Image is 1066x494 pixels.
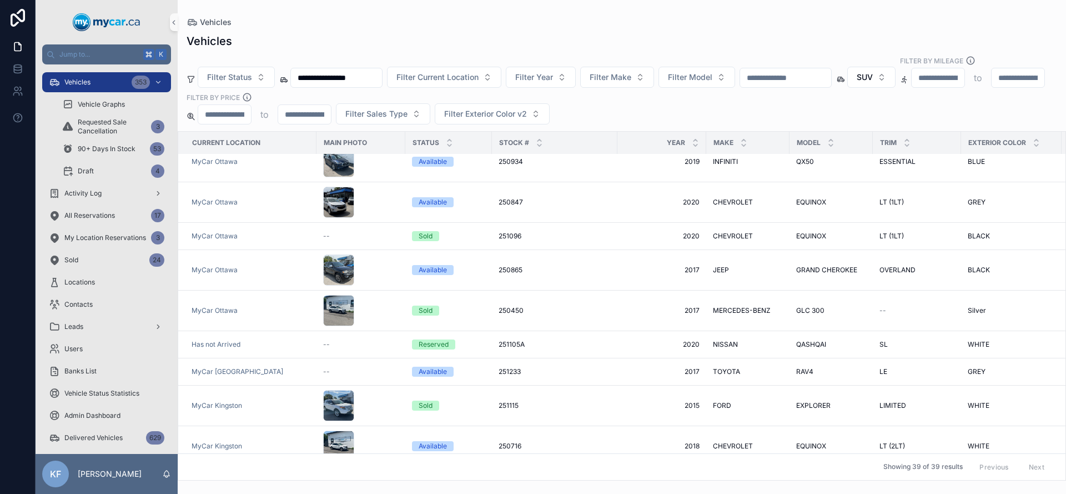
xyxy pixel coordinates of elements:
[968,367,985,376] span: GREY
[796,266,866,275] a: GRAND CHEROKEE
[499,367,611,376] a: 251233
[200,17,232,28] span: Vehicles
[624,340,700,349] a: 2020
[73,13,140,31] img: App logo
[387,67,501,88] button: Select Button
[879,306,886,315] span: --
[624,401,700,410] span: 2015
[796,157,866,166] a: QX50
[968,157,1055,166] a: BLUE
[624,367,700,376] span: 2017
[36,64,178,454] div: scrollable content
[64,233,146,242] span: My Location Reservations
[192,442,242,451] a: MyCar Kingston
[150,142,164,156] div: 53
[64,278,95,287] span: Locations
[42,339,171,359] a: Users
[968,232,990,241] span: BLACK
[187,33,232,49] h1: Vehicles
[146,431,164,445] div: 629
[192,198,310,207] a: MyCar Ottawa
[42,383,171,403] a: Vehicle Status Statistics
[796,340,826,349] span: QASHQAI
[192,401,242,410] span: MyCar Kingston
[796,232,866,241] a: EQUINOX
[42,44,171,64] button: Jump to...K
[624,198,700,207] span: 2020
[499,266,611,275] a: 250865
[668,72,712,83] span: Filter Model
[713,266,783,275] a: JEEP
[797,138,821,147] span: Model
[198,67,275,88] button: Select Button
[499,232,521,241] span: 251096
[968,232,1055,241] a: BLACK
[412,231,485,241] a: Sold
[192,198,238,207] a: MyCar Ottawa
[207,72,252,83] span: Filter Status
[624,157,700,166] span: 2019
[64,211,115,220] span: All Reservations
[624,442,700,451] a: 2018
[42,206,171,226] a: All Reservations17
[419,340,449,350] div: Reserved
[78,468,142,480] p: [PERSON_NAME]
[419,231,433,241] div: Sold
[879,401,906,410] span: LIMITED
[968,306,1055,315] a: Silver
[42,406,171,426] a: Admin Dashboard
[499,266,522,275] span: 250865
[580,67,654,88] button: Select Button
[968,340,1055,349] a: WHITE
[78,167,94,176] span: Draft
[796,157,814,166] span: QX50
[419,367,447,377] div: Available
[56,139,171,159] a: 90+ Days In Stock53
[412,441,485,451] a: Available
[192,232,238,241] a: MyCar Ottawa
[336,103,430,124] button: Select Button
[968,266,990,275] span: BLACK
[64,189,102,198] span: Activity Log
[713,401,783,410] a: FORD
[499,401,519,410] span: 251115
[64,367,97,376] span: Banks List
[968,367,1055,376] a: GREY
[879,157,916,166] span: ESSENTIAL
[667,138,685,147] span: Year
[713,340,783,349] a: NISSAN
[64,389,139,398] span: Vehicle Status Statistics
[879,340,888,349] span: SL
[624,266,700,275] span: 2017
[968,198,985,207] span: GREY
[192,157,238,166] a: MyCar Ottawa
[42,228,171,248] a: My Location Reservations3
[796,442,866,451] a: EQUINOX
[192,306,238,315] a: MyCar Ottawa
[345,108,408,119] span: Filter Sales Type
[419,157,447,167] div: Available
[879,198,954,207] a: LT (1LT)
[50,467,61,481] span: KF
[64,300,93,309] span: Contacts
[42,72,171,92] a: Vehicles353
[968,198,1055,207] a: GREY
[157,50,165,59] span: K
[412,367,485,377] a: Available
[42,272,171,292] a: Locations
[658,67,735,88] button: Select Button
[192,157,310,166] a: MyCar Ottawa
[968,340,989,349] span: WHITE
[499,306,611,315] a: 250450
[713,306,771,315] span: MERCEDES-BENZ
[796,306,866,315] a: GLC 300
[192,266,238,275] a: MyCar Ottawa
[968,138,1026,147] span: Exterior Color
[151,231,164,244] div: 3
[515,72,553,83] span: Filter Year
[444,108,527,119] span: Filter Exterior Color v2
[499,340,525,349] span: 251105A
[412,340,485,350] a: Reserved
[78,100,125,109] span: Vehicle Graphs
